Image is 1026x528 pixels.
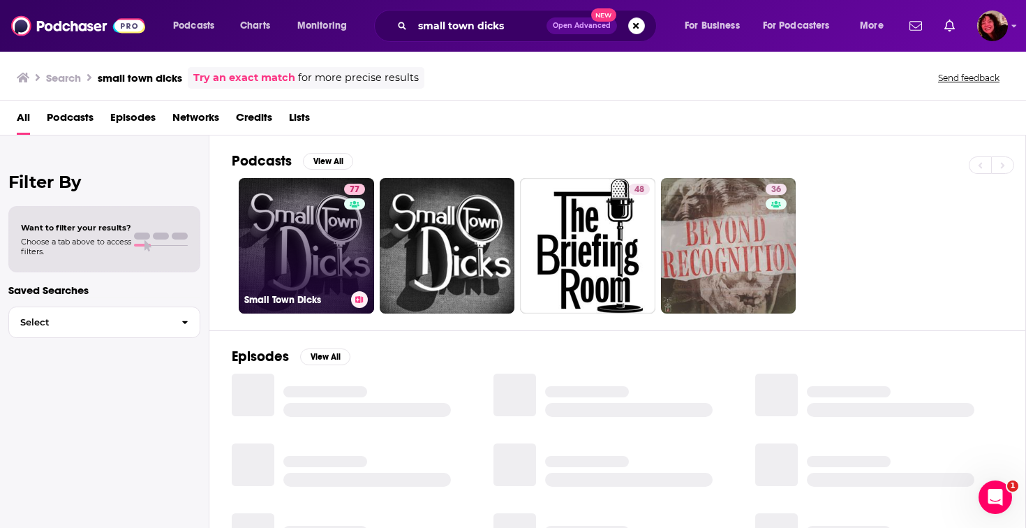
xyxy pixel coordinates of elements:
[763,16,830,36] span: For Podcasters
[8,284,200,297] p: Saved Searches
[98,71,182,85] h3: small town dicks
[629,184,650,195] a: 48
[860,16,884,36] span: More
[298,70,419,86] span: for more precise results
[387,10,670,42] div: Search podcasts, credits, & more...
[977,10,1008,41] span: Logged in as Kathryn-Musilek
[232,348,350,365] a: EpisodesView All
[661,178,796,314] a: 36
[239,178,374,314] a: 77Small Town Dicks
[977,10,1008,41] button: Show profile menu
[47,106,94,135] a: Podcasts
[163,15,232,37] button: open menu
[297,16,347,36] span: Monitoring
[300,349,350,365] button: View All
[21,223,131,233] span: Want to filter your results?
[547,17,617,34] button: Open AdvancedNew
[231,15,278,37] a: Charts
[754,15,850,37] button: open menu
[110,106,156,135] a: Episodes
[591,8,616,22] span: New
[979,481,1012,514] iframe: Intercom live chat
[193,70,295,86] a: Try an exact match
[1007,481,1018,492] span: 1
[553,22,611,29] span: Open Advanced
[904,14,928,38] a: Show notifications dropdown
[977,10,1008,41] img: User Profile
[303,153,353,170] button: View All
[288,15,365,37] button: open menu
[8,172,200,192] h2: Filter By
[232,152,292,170] h2: Podcasts
[520,178,655,314] a: 48
[685,16,740,36] span: For Business
[344,184,365,195] a: 77
[9,318,170,327] span: Select
[232,152,353,170] a: PodcastsView All
[412,15,547,37] input: Search podcasts, credits, & more...
[771,183,781,197] span: 36
[232,348,289,365] h2: Episodes
[11,13,145,39] img: Podchaser - Follow, Share and Rate Podcasts
[289,106,310,135] a: Lists
[236,106,272,135] a: Credits
[675,15,757,37] button: open menu
[173,16,214,36] span: Podcasts
[766,184,787,195] a: 36
[46,71,81,85] h3: Search
[240,16,270,36] span: Charts
[634,183,644,197] span: 48
[21,237,131,256] span: Choose a tab above to access filters.
[350,183,359,197] span: 77
[850,15,901,37] button: open menu
[244,294,345,306] h3: Small Town Dicks
[934,72,1004,84] button: Send feedback
[17,106,30,135] a: All
[172,106,219,135] a: Networks
[939,14,960,38] a: Show notifications dropdown
[8,307,200,338] button: Select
